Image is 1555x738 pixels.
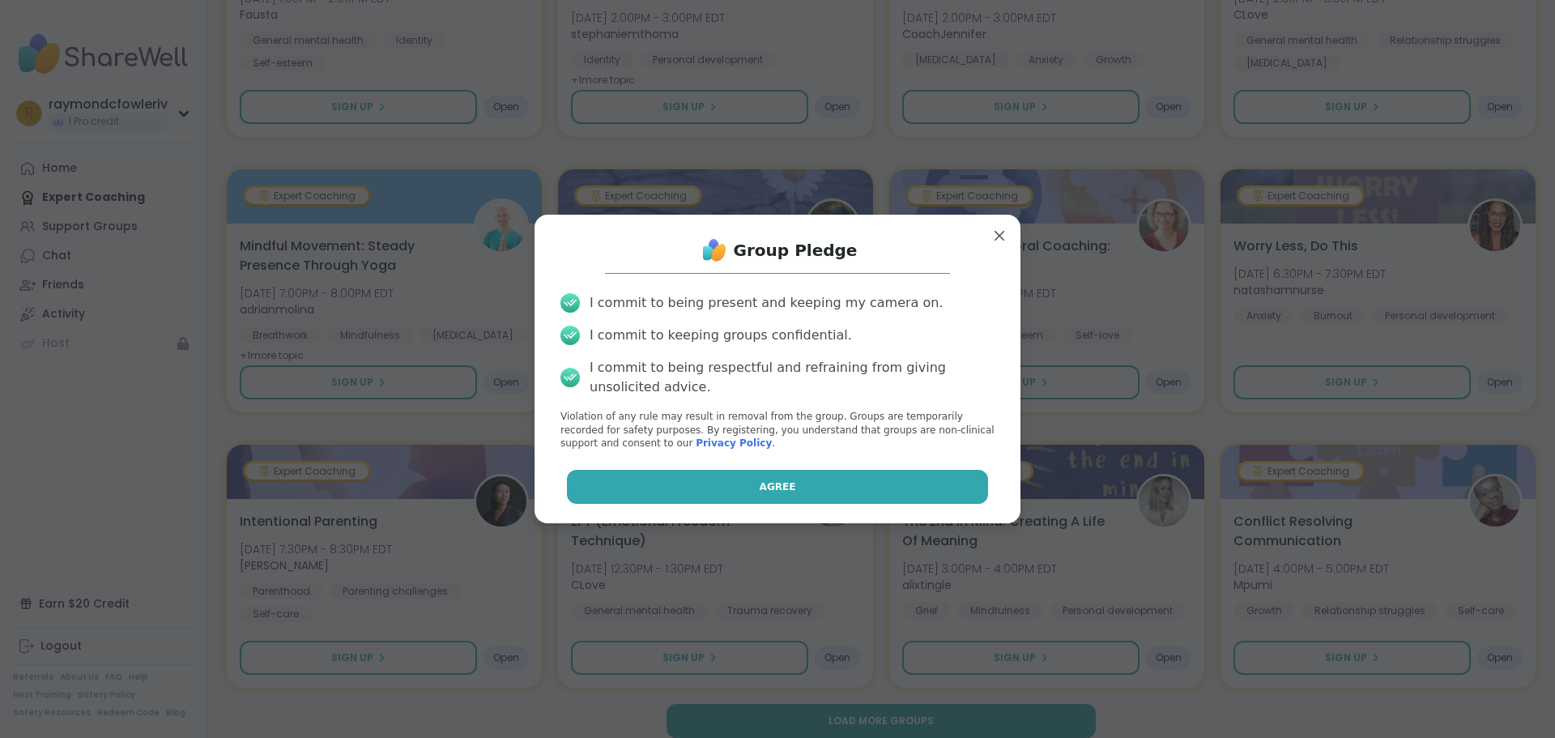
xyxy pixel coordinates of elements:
img: ShareWell Logo [698,234,731,267]
div: I commit to being present and keeping my camera on. [590,293,943,313]
span: Agree [760,480,796,494]
div: I commit to being respectful and refraining from giving unsolicited advice. [590,358,995,397]
button: Agree [567,470,989,504]
a: Privacy Policy [696,437,772,449]
div: I commit to keeping groups confidential. [590,326,852,345]
h1: Group Pledge [734,239,858,262]
p: Violation of any rule may result in removal from the group. Groups are temporarily recorded for s... [560,410,995,450]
